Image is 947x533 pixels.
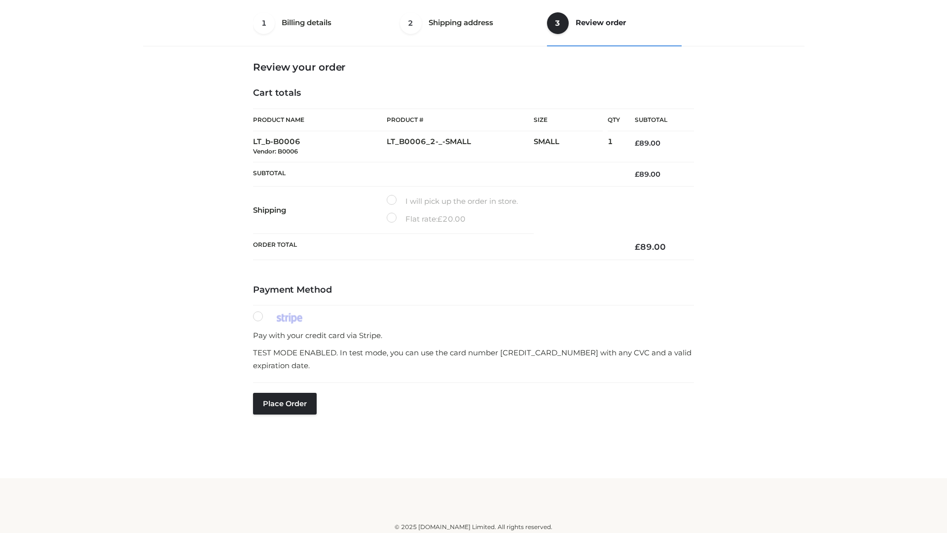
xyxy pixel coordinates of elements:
bdi: 20.00 [437,214,466,224]
h4: Payment Method [253,285,694,296]
bdi: 89.00 [635,242,666,252]
th: Qty [608,109,620,131]
th: Product # [387,109,534,131]
th: Product Name [253,109,387,131]
span: £ [635,170,639,179]
h3: Review your order [253,61,694,73]
span: £ [437,214,442,224]
th: Size [534,109,603,131]
p: Pay with your credit card via Stripe. [253,329,694,342]
button: Place order [253,393,317,415]
small: Vendor: B0006 [253,148,298,155]
p: TEST MODE ENABLED. In test mode, you can use the card number [CREDIT_CARD_NUMBER] with any CVC an... [253,346,694,372]
bdi: 89.00 [635,170,660,179]
th: Subtotal [620,109,694,131]
bdi: 89.00 [635,139,660,148]
label: Flat rate: [387,213,466,226]
h4: Cart totals [253,88,694,99]
td: LT_b-B0006 [253,131,387,162]
th: Order Total [253,234,620,260]
td: LT_B0006_2-_-SMALL [387,131,534,162]
span: £ [635,139,639,148]
td: SMALL [534,131,608,162]
td: 1 [608,131,620,162]
div: © 2025 [DOMAIN_NAME] Limited. All rights reserved. [146,522,801,532]
label: I will pick up the order in store. [387,195,518,208]
th: Subtotal [253,162,620,186]
span: £ [635,242,640,252]
th: Shipping [253,187,387,234]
